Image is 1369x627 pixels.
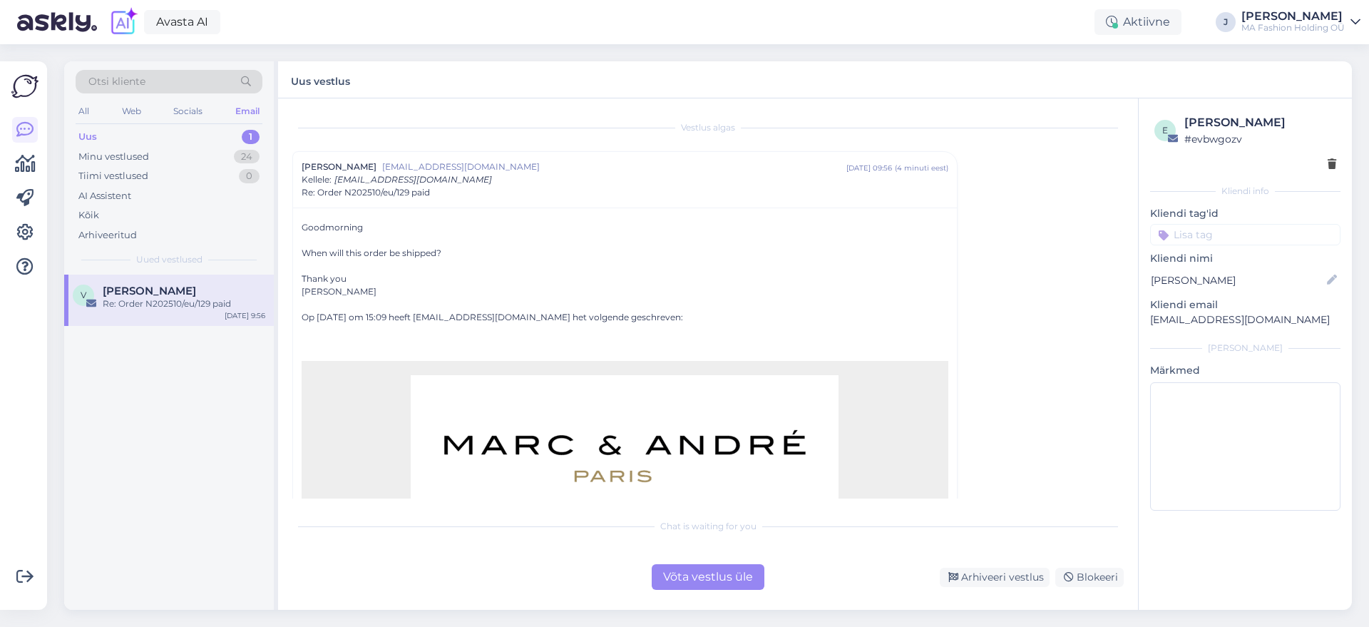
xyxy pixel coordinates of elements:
input: Lisa tag [1150,224,1340,245]
a: Avasta AI [144,10,220,34]
div: AI Assistent [78,189,131,203]
div: When will this order be shipped? [302,247,948,260]
div: Web [119,102,144,121]
div: Socials [170,102,205,121]
span: [EMAIL_ADDRESS][DOMAIN_NAME] [334,174,492,185]
span: [EMAIL_ADDRESS][DOMAIN_NAME] [382,160,846,173]
div: Minu vestlused [78,150,149,164]
p: Kliendi email [1150,297,1340,312]
p: [EMAIL_ADDRESS][DOMAIN_NAME] [1150,312,1340,327]
label: Uus vestlus [291,70,350,89]
img: explore-ai [108,7,138,37]
p: Kliendi nimi [1150,251,1340,266]
div: 24 [234,150,260,164]
div: Thank you [302,272,948,285]
span: e [1162,125,1168,136]
span: Uued vestlused [136,253,202,266]
div: Vestlus algas [292,121,1124,134]
div: [PERSON_NAME] [1150,342,1340,355]
span: Veronique Allard [103,285,196,297]
div: Chat is waiting for you [292,520,1124,533]
div: All [76,102,92,121]
span: V [81,290,86,300]
div: Võta vestlus üle [652,564,764,590]
div: Arhiveeri vestlus [940,568,1050,587]
div: MA Fashion Holding OÜ [1241,22,1345,34]
p: Märkmed [1150,363,1340,378]
div: # evbwgozv [1184,131,1336,147]
div: Aktiivne [1094,9,1181,35]
div: [PERSON_NAME] [1184,114,1336,131]
span: [PERSON_NAME] [302,160,376,173]
div: Kliendi info [1150,185,1340,198]
p: Kliendi tag'id [1150,206,1340,221]
div: ( 4 minuti eest ) [895,163,948,173]
div: Re: Order N202510/eu/129 paid [103,297,265,310]
span: Re: Order N202510/eu/129 paid [302,186,430,199]
div: Tiimi vestlused [78,169,148,183]
blockquote: Op [DATE] om 15:09 heeft [EMAIL_ADDRESS][DOMAIN_NAME] het volgende geschreven: [302,311,948,337]
span: Otsi kliente [88,74,145,89]
div: [DATE] 9:56 [225,310,265,321]
div: [DATE] 09:56 [846,163,892,173]
div: 1 [242,130,260,144]
span: Kellele : [302,174,332,185]
div: Email [232,102,262,121]
div: Kõik [78,208,99,223]
input: Lisa nimi [1151,272,1324,288]
img: Askly Logo [11,73,39,100]
div: Blokeeri [1055,568,1124,587]
div: 0 [239,169,260,183]
div: Uus [78,130,97,144]
a: [PERSON_NAME]MA Fashion Holding OÜ [1241,11,1360,34]
div: Arhiveeritud [78,228,137,243]
div: [PERSON_NAME] [1241,11,1345,22]
div: J [1216,12,1236,32]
